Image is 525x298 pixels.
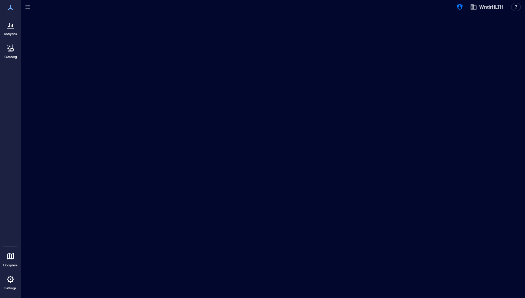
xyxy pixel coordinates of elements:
p: Settings [5,286,16,290]
a: Cleaning [2,40,19,61]
button: WndrHLTH [468,1,506,13]
a: Floorplans [1,248,20,269]
a: Settings [2,271,19,292]
p: Floorplans [3,263,18,267]
a: Analytics [2,17,19,38]
p: Analytics [4,32,17,36]
span: WndrHLTH [479,3,503,10]
p: Cleaning [5,55,17,59]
